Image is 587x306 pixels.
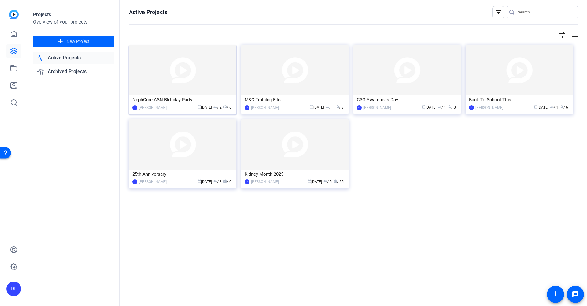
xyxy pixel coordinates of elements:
[560,105,568,110] span: / 6
[223,179,227,183] span: radio
[308,179,311,183] span: calendar_today
[245,105,249,110] div: DL
[550,105,558,110] span: / 1
[198,180,212,184] span: [DATE]
[132,179,137,184] div: DL
[6,282,21,296] div: DL
[333,179,337,183] span: radio
[475,105,503,111] div: [PERSON_NAME]
[33,18,114,26] div: Overview of your projects
[323,179,327,183] span: group
[223,180,231,184] span: / 0
[223,105,231,110] span: / 6
[448,105,456,110] span: / 0
[438,105,441,109] span: group
[251,179,279,185] div: [PERSON_NAME]
[448,105,451,109] span: radio
[198,105,212,110] span: [DATE]
[251,105,279,111] div: [PERSON_NAME]
[132,170,233,179] div: 25th Anniversary
[57,38,64,45] mat-icon: add
[310,105,324,110] span: [DATE]
[213,180,222,184] span: / 3
[9,10,19,19] img: blue-gradient.svg
[132,95,233,104] div: NephCure ASN Birthday Party
[552,291,559,298] mat-icon: accessibility
[213,179,217,183] span: group
[310,105,313,109] span: calendar_today
[198,105,201,109] span: calendar_today
[570,32,578,39] mat-icon: list
[363,105,391,111] div: [PERSON_NAME]
[422,105,426,109] span: calendar_today
[223,105,227,109] span: radio
[326,105,329,109] span: group
[335,105,339,109] span: radio
[560,105,563,109] span: radio
[357,95,457,104] div: C3G Awareness Day
[438,105,446,110] span: / 1
[469,95,570,104] div: Back To School Tips
[323,180,332,184] span: / 5
[33,52,114,64] a: Active Projects
[213,105,222,110] span: / 2
[333,180,344,184] span: / 25
[245,95,345,104] div: M&C Training Files
[469,105,474,110] div: DL
[422,105,436,110] span: [DATE]
[534,105,538,109] span: calendar_today
[559,32,566,39] mat-icon: tune
[245,170,345,179] div: Kidney Month 2025
[33,36,114,47] button: New Project
[550,105,554,109] span: group
[33,11,114,18] div: Projects
[495,9,502,16] mat-icon: filter_list
[518,9,573,16] input: Search
[139,105,167,111] div: [PERSON_NAME]
[213,105,217,109] span: group
[245,179,249,184] div: DL
[326,105,334,110] span: / 1
[534,105,548,110] span: [DATE]
[335,105,344,110] span: / 3
[572,291,579,298] mat-icon: message
[129,9,167,16] h1: Active Projects
[67,38,90,45] span: New Project
[198,179,201,183] span: calendar_today
[308,180,322,184] span: [DATE]
[139,179,167,185] div: [PERSON_NAME]
[357,105,362,110] div: DL
[33,65,114,78] a: Archived Projects
[132,105,137,110] div: DL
